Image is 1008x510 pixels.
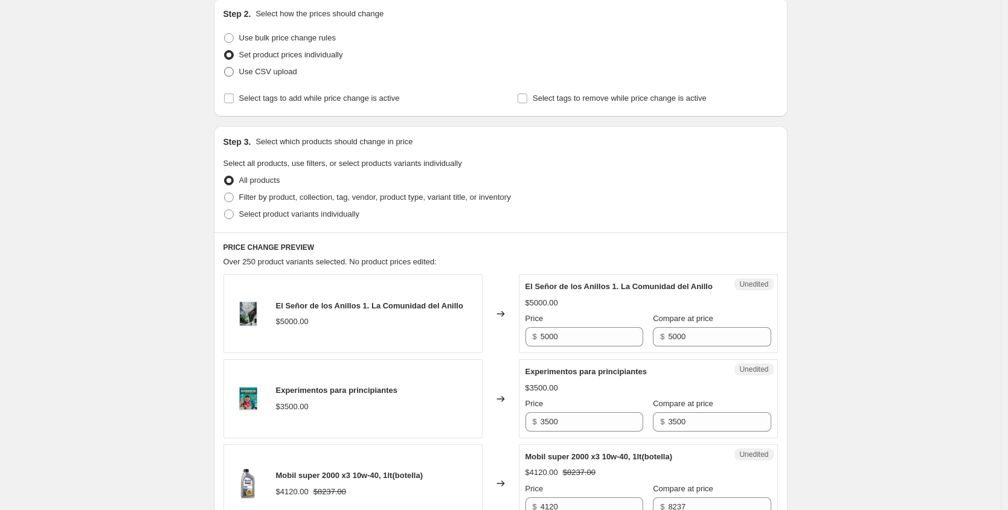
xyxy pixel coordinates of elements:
span: Set product prices individually [239,50,343,59]
span: $ [533,332,537,341]
img: 7806358000104_op_80x.jpg [230,465,266,502]
div: $5000.00 [525,297,558,309]
span: Unedited [739,450,768,459]
span: Select product variants individually [239,209,359,218]
div: $3500.00 [525,382,558,394]
span: Price [525,314,544,323]
span: Unedited [739,279,768,289]
h6: PRICE CHANGE PREVIEW [223,243,778,252]
span: Compare at price [653,314,713,323]
span: Select all products, use filters, or select products variants individually [223,159,462,168]
span: Price [525,399,544,408]
span: Select tags to add while price change is active [239,94,400,103]
p: Select how the prices should change [255,8,384,20]
p: Select which products should change in price [255,136,413,148]
img: Experimentos-para-principiantes_80x.webp [230,381,266,417]
span: Mobil super 2000 x3 10w-40, 1lt(botella) [276,471,423,480]
h2: Step 3. [223,136,251,148]
div: $5000.00 [276,316,309,328]
strike: $8237.00 [313,486,346,498]
div: $3500.00 [276,401,309,413]
span: Use bulk price change rules [239,33,336,42]
div: $4120.00 [276,486,309,498]
span: Experimentos para principiantes [276,386,398,395]
span: El Señor de los Anillos 1. La Comunidad del Anillo [525,282,713,291]
h2: Step 2. [223,8,251,20]
span: Price [525,484,544,493]
span: El Señor de los Anillos 1. La Comunidad del Anillo [276,301,463,310]
span: Filter by product, collection, tag, vendor, product type, variant title, or inventory [239,193,511,202]
span: $ [660,332,664,341]
span: Compare at price [653,399,713,408]
strike: $8237.00 [563,467,595,479]
span: $ [660,417,664,426]
img: Libro-2_80x.jpg [230,296,266,332]
span: All products [239,176,280,185]
span: Mobil super 2000 x3 10w-40, 1lt(botella) [525,452,672,461]
span: Over 250 product variants selected. No product prices edited: [223,257,437,266]
div: $4120.00 [525,467,558,479]
span: Experimentos para principiantes [525,367,647,376]
span: Unedited [739,365,768,374]
span: Compare at price [653,484,713,493]
span: Use CSV upload [239,67,297,76]
span: $ [533,417,537,426]
span: Select tags to remove while price change is active [533,94,707,103]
